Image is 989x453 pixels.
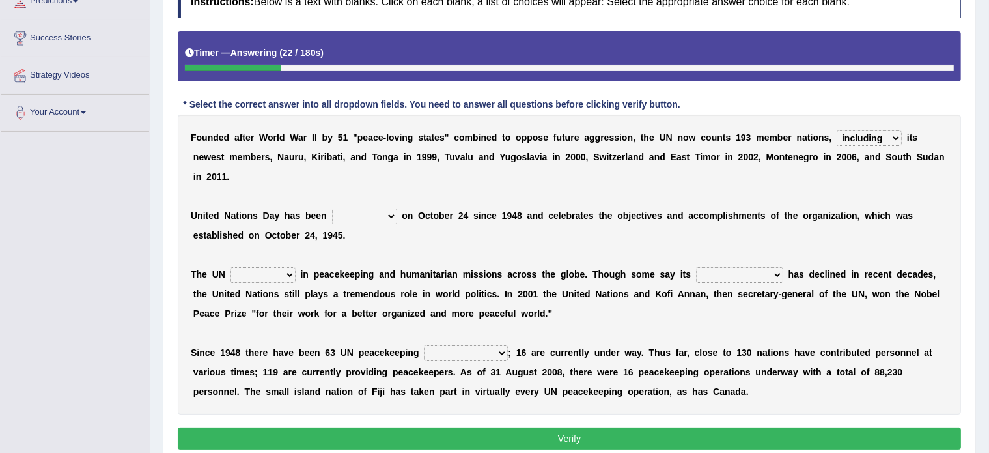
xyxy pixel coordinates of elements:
b: a [290,211,296,221]
b: n [939,152,945,162]
b: F [191,132,197,143]
b: a [649,152,654,162]
b: t [423,132,426,143]
b: i [824,152,826,162]
b: e [764,132,770,143]
b: c [373,132,378,143]
b: b [322,132,328,143]
b: l [527,152,529,162]
b: r [261,152,264,162]
b: e [208,211,214,221]
b: i [479,211,481,221]
b: , [759,152,761,162]
b: e [378,132,383,143]
b: O [418,211,425,221]
b: y [327,132,333,143]
b: e [316,211,321,221]
b: c [486,211,492,221]
b: u [923,152,928,162]
b: u [449,152,455,162]
b: a [234,132,240,143]
b: t [723,132,726,143]
b: S [885,152,891,162]
b: 3 [746,132,751,143]
b: , [343,152,346,162]
b: T [445,152,450,162]
b: u [897,152,903,162]
b: ) [320,48,324,58]
b: , [829,132,831,143]
b: b [251,152,257,162]
b: N [666,132,673,143]
b: s [216,152,221,162]
b: i [193,171,196,182]
b: 1 [736,132,741,143]
b: I [314,132,317,143]
b: g [510,152,516,162]
b: r [716,152,719,162]
b: ( [279,48,283,58]
b: n [727,152,733,162]
b: e [574,132,579,143]
b: s [473,211,479,221]
b: s [824,132,829,143]
b: 1 [417,152,422,162]
b: N [224,211,230,221]
b: r [600,132,604,143]
b: 1 [217,171,222,182]
b: W [259,132,268,143]
b: l [386,132,389,143]
b: W [290,132,298,143]
b: l [625,152,628,162]
b: u [202,132,208,143]
b: c [425,211,430,221]
b: t [641,132,644,143]
b: s [614,132,619,143]
b: , [633,132,635,143]
b: u [298,152,304,162]
b: i [725,152,728,162]
b: a [231,211,236,221]
b: r [303,132,307,143]
a: Strategy Videos [1,57,149,90]
b: 9 [741,132,746,143]
b: 1 [222,171,227,182]
b: 0 [212,171,217,182]
b: d [492,132,497,143]
b: e [617,152,622,162]
b: m [703,152,710,162]
b: f [553,132,557,143]
b: i [203,211,206,221]
b: o [402,211,408,221]
b: t [562,132,565,143]
b: d [361,152,367,162]
b: 0 [570,152,576,162]
b: b [439,211,445,221]
b: n [555,152,561,162]
b: n [408,211,413,221]
b: y [275,211,280,221]
b: s [439,132,445,143]
b: , [437,152,439,162]
b: U [191,211,197,221]
b: g [803,152,809,162]
b: s [726,132,731,143]
b: s [295,211,300,221]
b: K [311,152,318,162]
b: g [408,132,413,143]
b: Answering [230,48,277,58]
b: h [285,211,290,221]
b: n [484,152,490,162]
b: n [628,132,634,143]
b: o [505,132,511,143]
b: N [277,152,284,162]
b: a [479,152,484,162]
b: 9 [422,152,427,162]
b: e [798,152,803,162]
b: n [678,132,684,143]
b: m [770,132,777,143]
b: i [341,152,343,162]
b: n [196,171,202,182]
b: 2 [738,152,744,162]
b: 9 [427,152,432,162]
